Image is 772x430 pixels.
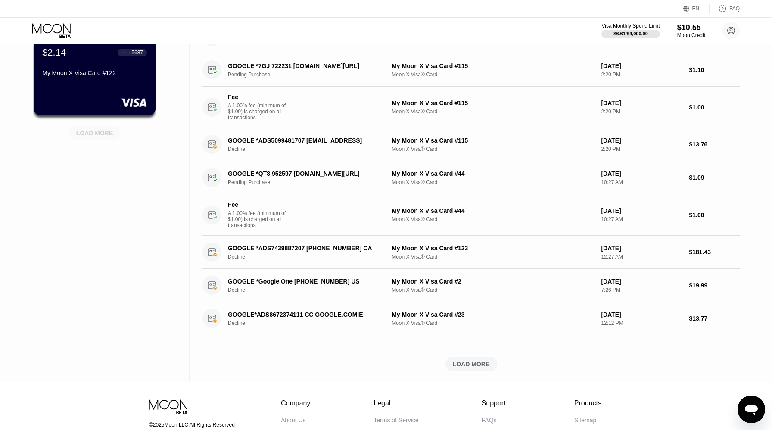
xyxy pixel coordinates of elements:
[392,179,594,185] div: Moon X Visa® Card
[601,23,660,38] div: Visa Monthly Spend Limit$6.61/$4,000.00
[202,128,740,161] div: GOOGLE *ADS5099481707 [EMAIL_ADDRESS]DeclineMy Moon X Visa Card #115Moon X Visa® Card[DATE]2:20 P...
[228,179,392,185] div: Pending Purchase
[228,210,293,228] div: A 1.00% fee (minimum of $1.00) is charged on all transactions
[677,23,705,32] div: $10.55
[42,69,147,76] div: My Moon X Visa Card #122
[482,399,511,407] div: Support
[689,174,740,181] div: $1.09
[202,87,740,128] div: FeeA 1.00% fee (minimum of $1.00) is charged on all transactionsMy Moon X Visa Card #115Moon X Vi...
[677,23,705,38] div: $10.55Moon Credit
[228,201,288,208] div: Fee
[601,109,682,115] div: 2:20 PM
[453,360,490,368] div: LOAD MORE
[392,245,594,252] div: My Moon X Visa Card #123
[601,100,682,106] div: [DATE]
[683,4,710,13] div: EN
[601,287,682,293] div: 7:26 PM
[392,109,594,115] div: Moon X Visa® Card
[76,129,113,137] div: LOAD MORE
[601,278,682,285] div: [DATE]
[202,302,740,335] div: GOOGLE*ADS8672374111 CC GOOGLE.COMIEDeclineMy Moon X Visa Card #23Moon X Visa® Card[DATE]12:12 PM...
[374,417,418,424] div: Terms of Service
[202,236,740,269] div: GOOGLE *ADS7439887207 [PHONE_NUMBER] CADeclineMy Moon X Visa Card #123Moon X Visa® Card[DATE]12:2...
[601,62,682,69] div: [DATE]
[601,320,682,326] div: 12:12 PM
[131,50,143,56] div: 5687
[392,278,594,285] div: My Moon X Visa Card #2
[392,100,594,106] div: My Moon X Visa Card #115
[62,122,127,140] div: LOAD MORE
[689,141,740,148] div: $13.76
[392,146,594,152] div: Moon X Visa® Card
[392,254,594,260] div: Moon X Visa® Card
[601,179,682,185] div: 10:27 AM
[574,417,596,424] div: Sitemap
[689,104,740,111] div: $1.00
[689,249,740,256] div: $181.43
[202,194,740,236] div: FeeA 1.00% fee (minimum of $1.00) is charged on all transactionsMy Moon X Visa Card #44Moon X Vis...
[677,32,705,38] div: Moon Credit
[689,212,740,218] div: $1.00
[710,4,740,13] div: FAQ
[613,31,648,36] div: $6.61 / $4,000.00
[392,287,594,293] div: Moon X Visa® Card
[228,137,380,144] div: GOOGLE *ADS5099481707 [EMAIL_ADDRESS]
[281,417,306,424] div: About Us
[601,72,682,78] div: 2:20 PM
[601,254,682,260] div: 12:27 AM
[574,399,601,407] div: Products
[281,399,311,407] div: Company
[228,245,380,252] div: GOOGLE *ADS7439887207 [PHONE_NUMBER] CA
[689,282,740,289] div: $19.99
[392,72,594,78] div: Moon X Visa® Card
[729,6,740,12] div: FAQ
[689,315,740,322] div: $13.77
[601,137,682,144] div: [DATE]
[738,396,765,423] iframe: Кнопка запуска окна обмена сообщениями
[42,47,66,58] div: $2.14
[392,170,594,177] div: My Moon X Visa Card #44
[692,6,700,12] div: EN
[202,269,740,302] div: GOOGLE *Google One [PHONE_NUMBER] USDeclineMy Moon X Visa Card #2Moon X Visa® Card[DATE]7:26 PM$1...
[149,422,242,428] div: © 2025 Moon LLC All Rights Reserved
[482,417,497,424] div: FAQs
[601,207,682,214] div: [DATE]
[392,320,594,326] div: Moon X Visa® Card
[392,137,594,144] div: My Moon X Visa Card #115
[228,170,380,177] div: GOOGLE *QT8 952597 [DOMAIN_NAME][URL]
[228,278,380,285] div: GOOGLE *Google One [PHONE_NUMBER] US
[202,161,740,194] div: GOOGLE *QT8 952597 [DOMAIN_NAME][URL]Pending PurchaseMy Moon X Visa Card #44Moon X Visa® Card[DAT...
[228,320,392,326] div: Decline
[228,311,380,318] div: GOOGLE*ADS8672374111 CC GOOGLE.COMIE
[601,245,682,252] div: [DATE]
[228,72,392,78] div: Pending Purchase
[392,311,594,318] div: My Moon X Visa Card #23
[601,216,682,222] div: 10:27 AM
[202,53,740,87] div: GOOGLE *7GJ 722231 [DOMAIN_NAME][URL]Pending PurchaseMy Moon X Visa Card #115Moon X Visa® Card[DA...
[601,146,682,152] div: 2:20 PM
[689,66,740,73] div: $1.10
[392,216,594,222] div: Moon X Visa® Card
[34,38,156,115] div: $2.14● ● ● ●5687My Moon X Visa Card #122
[228,93,288,100] div: Fee
[228,254,392,260] div: Decline
[601,23,660,29] div: Visa Monthly Spend Limit
[228,62,380,69] div: GOOGLE *7GJ 722231 [DOMAIN_NAME][URL]
[374,399,418,407] div: Legal
[228,146,392,152] div: Decline
[228,287,392,293] div: Decline
[202,357,740,371] div: LOAD MORE
[392,62,594,69] div: My Moon X Visa Card #115
[601,170,682,177] div: [DATE]
[121,51,130,54] div: ● ● ● ●
[392,207,594,214] div: My Moon X Visa Card #44
[601,311,682,318] div: [DATE]
[228,103,293,121] div: A 1.00% fee (minimum of $1.00) is charged on all transactions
